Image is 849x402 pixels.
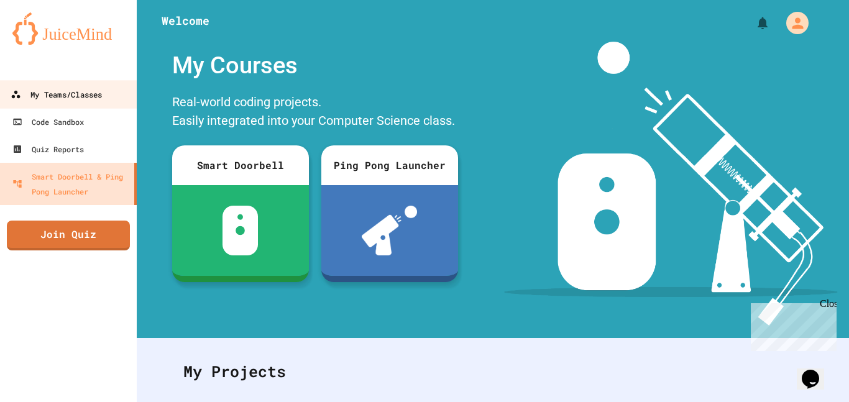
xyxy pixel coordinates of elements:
[797,352,837,390] iframe: chat widget
[746,298,837,351] iframe: chat widget
[12,142,84,157] div: Quiz Reports
[172,145,309,185] div: Smart Doorbell
[12,12,124,45] img: logo-orange.svg
[5,5,86,79] div: Chat with us now!Close
[12,169,129,199] div: Smart Doorbell & Ping Pong Launcher
[773,9,812,37] div: My Account
[504,42,837,326] img: banner-image-my-projects.png
[321,145,458,185] div: Ping Pong Launcher
[362,206,417,255] img: ppl-with-ball.png
[171,347,815,396] div: My Projects
[11,87,102,103] div: My Teams/Classes
[732,12,773,34] div: My Notifications
[166,89,464,136] div: Real-world coding projects. Easily integrated into your Computer Science class.
[223,206,258,255] img: sdb-white.svg
[7,221,130,250] a: Join Quiz
[166,42,464,89] div: My Courses
[12,114,84,129] div: Code Sandbox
